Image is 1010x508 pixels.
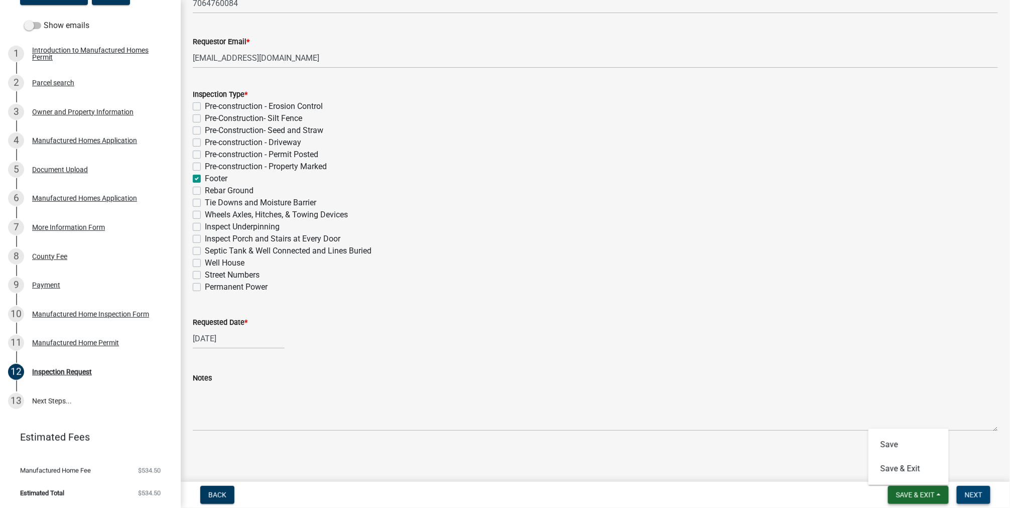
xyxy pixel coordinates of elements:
[205,245,371,257] label: Septic Tank & Well Connected and Lines Buried
[32,79,74,86] div: Parcel search
[896,491,935,499] span: Save & Exit
[205,161,327,173] label: Pre-construction - Property Marked
[24,20,89,32] label: Show emails
[8,393,24,409] div: 13
[32,166,88,173] div: Document Upload
[8,46,24,62] div: 1
[205,197,316,209] label: Tie Downs and Moisture Barrier
[205,281,268,293] label: Permanent Power
[193,319,247,326] label: Requested Date
[8,277,24,293] div: 9
[868,429,949,485] div: Save & Exit
[205,209,348,221] label: Wheels Axles, Hitches, & Towing Devices
[205,112,302,124] label: Pre-Construction- Silt Fence
[8,162,24,178] div: 5
[32,282,60,289] div: Payment
[205,257,244,269] label: Well House
[8,133,24,149] div: 4
[8,306,24,322] div: 10
[8,248,24,265] div: 8
[888,486,949,504] button: Save & Exit
[32,47,165,61] div: Introduction to Manufactured Homes Permit
[8,104,24,120] div: 3
[205,221,280,233] label: Inspect Underpinning
[205,173,227,185] label: Footer
[20,490,64,496] span: Estimated Total
[205,137,301,149] label: Pre-construction - Driveway
[193,91,247,98] label: Inspection Type
[205,149,318,161] label: Pre-construction - Permit Posted
[205,233,340,245] label: Inspect Porch and Stairs at Every Door
[8,75,24,91] div: 2
[138,490,161,496] span: $534.50
[32,108,134,115] div: Owner and Property Information
[193,328,285,349] input: mm/dd/yyyy
[32,339,119,346] div: Manufactured Home Permit
[20,467,91,474] span: Manufactured Home Fee
[32,253,67,260] div: County Fee
[205,100,323,112] label: Pre-construction - Erosion Control
[965,491,982,499] span: Next
[8,364,24,380] div: 12
[868,433,949,457] button: Save
[868,457,949,481] button: Save & Exit
[32,224,105,231] div: More Information Form
[32,137,137,144] div: Manufactured Homes Application
[8,335,24,351] div: 11
[193,375,212,382] label: Notes
[200,486,234,504] button: Back
[32,195,137,202] div: Manufactured Homes Application
[957,486,990,504] button: Next
[8,219,24,235] div: 7
[193,39,249,46] label: Requestor Email
[8,427,165,447] a: Estimated Fees
[205,185,254,197] label: Rebar Ground
[205,124,323,137] label: Pre-Construction- Seed and Straw
[208,491,226,499] span: Back
[32,368,92,375] div: Inspection Request
[32,311,149,318] div: Manufactured Home Inspection Form
[8,190,24,206] div: 6
[205,269,260,281] label: Street Numbers
[138,467,161,474] span: $534.50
